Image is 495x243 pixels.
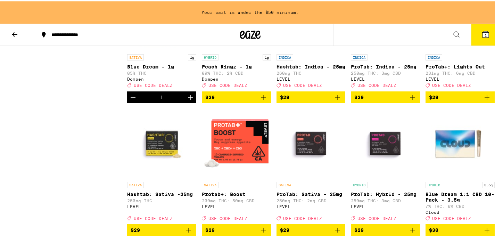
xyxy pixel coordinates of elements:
[432,215,471,219] span: USE CODE DEALZ
[426,63,495,68] p: ProTab+: Lights Out
[357,82,396,87] span: USE CODE DEALZ
[351,107,420,177] img: LEVEL - ProTab: Hybrid - 25mg
[429,93,438,99] span: $29
[202,190,271,196] p: Protab+: Boost
[429,226,438,232] span: $30
[351,190,420,196] p: ProTab: Hybrid - 25mg
[208,82,247,87] span: USE CODE DEALZ
[127,107,196,223] a: Open page for Hashtab: Sativa -25mg from LEVEL
[426,107,495,177] img: Cloud - Blue Dream 1:1 CBD 10-Pack - 3.5g
[127,180,144,187] p: SATIVA
[351,63,420,68] p: ProTab: Indica - 25mg
[426,90,495,102] button: Add to bag
[127,197,196,202] p: 250mg THC
[432,82,471,87] span: USE CODE DEALZ
[205,226,215,232] span: $29
[277,53,293,59] p: INDICA
[351,53,368,59] p: INDICA
[426,107,495,223] a: Open page for Blue Dream 1:1 CBD 10-Pack - 3.5g from Cloud
[134,215,173,219] span: USE CODE DEALZ
[131,226,140,232] span: $29
[202,223,271,235] button: Add to bag
[426,53,442,59] p: INDICA
[351,223,420,235] button: Add to bag
[426,203,495,207] p: 7% THC: 6% CBD
[202,63,271,68] p: Peach Ringz - 1g
[277,90,346,102] button: Add to bag
[357,215,396,219] span: USE CODE DEALZ
[277,75,346,80] div: LEVEL
[202,53,218,59] p: HYBRID
[351,70,420,74] p: 250mg THC: 3mg CBD
[283,82,322,87] span: USE CODE DEALZ
[351,107,420,223] a: Open page for ProTab: Hybrid - 25mg from LEVEL
[127,70,196,74] p: 85% THC
[280,226,289,232] span: $29
[160,93,163,99] div: 1
[202,75,271,80] div: Dompen
[277,190,346,196] p: ProTab: Sativa - 25mg
[208,215,247,219] span: USE CODE DEALZ
[277,70,346,74] p: 268mg THC
[426,209,495,213] div: Cloud
[277,107,346,223] a: Open page for ProTab: Sativa - 25mg from LEVEL
[351,197,420,202] p: 250mg THC: 3mg CBD
[127,90,139,102] button: Decrement
[351,90,420,102] button: Add to bag
[277,223,346,235] button: Add to bag
[127,203,196,208] div: LEVEL
[202,197,271,202] p: 200mg THC: 50mg CBD
[127,53,144,59] p: SATIVA
[202,90,271,102] button: Add to bag
[354,226,364,232] span: $29
[351,75,420,80] div: LEVEL
[202,107,271,223] a: Open page for Protab+: Boost from LEVEL
[263,53,271,59] p: 1g
[426,223,495,235] button: Add to bag
[127,75,196,80] div: Dompen
[127,223,196,235] button: Add to bag
[277,180,293,187] p: SATIVA
[426,190,495,201] p: Blue Dream 1:1 CBD 10-Pack - 3.5g
[485,32,487,36] span: 1
[202,180,218,187] p: SATIVA
[354,93,364,99] span: $29
[426,75,495,80] div: LEVEL
[184,90,196,102] button: Increment
[205,93,215,99] span: $29
[134,82,173,87] span: USE CODE DEALZ
[283,215,322,219] span: USE CODE DEALZ
[188,53,196,59] p: 1g
[277,197,346,202] p: 250mg THC: 2mg CBD
[426,180,442,187] p: HYBRID
[351,180,368,187] p: HYBRID
[351,203,420,208] div: LEVEL
[202,107,271,177] img: LEVEL - Protab+: Boost
[4,5,50,10] span: Hi. Need any help?
[127,63,196,68] p: Blue Dream - 1g
[280,93,289,99] span: $29
[277,107,346,177] img: LEVEL - ProTab: Sativa - 25mg
[482,180,495,187] p: 3.5g
[127,190,196,196] p: Hashtab: Sativa -25mg
[202,203,271,208] div: LEVEL
[277,63,346,68] p: Hashtab: Indica - 25mg
[127,107,196,177] img: LEVEL - Hashtab: Sativa -25mg
[426,70,495,74] p: 231mg THC: 6mg CBD
[202,70,271,74] p: 89% THC: 2% CBD
[277,203,346,208] div: LEVEL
